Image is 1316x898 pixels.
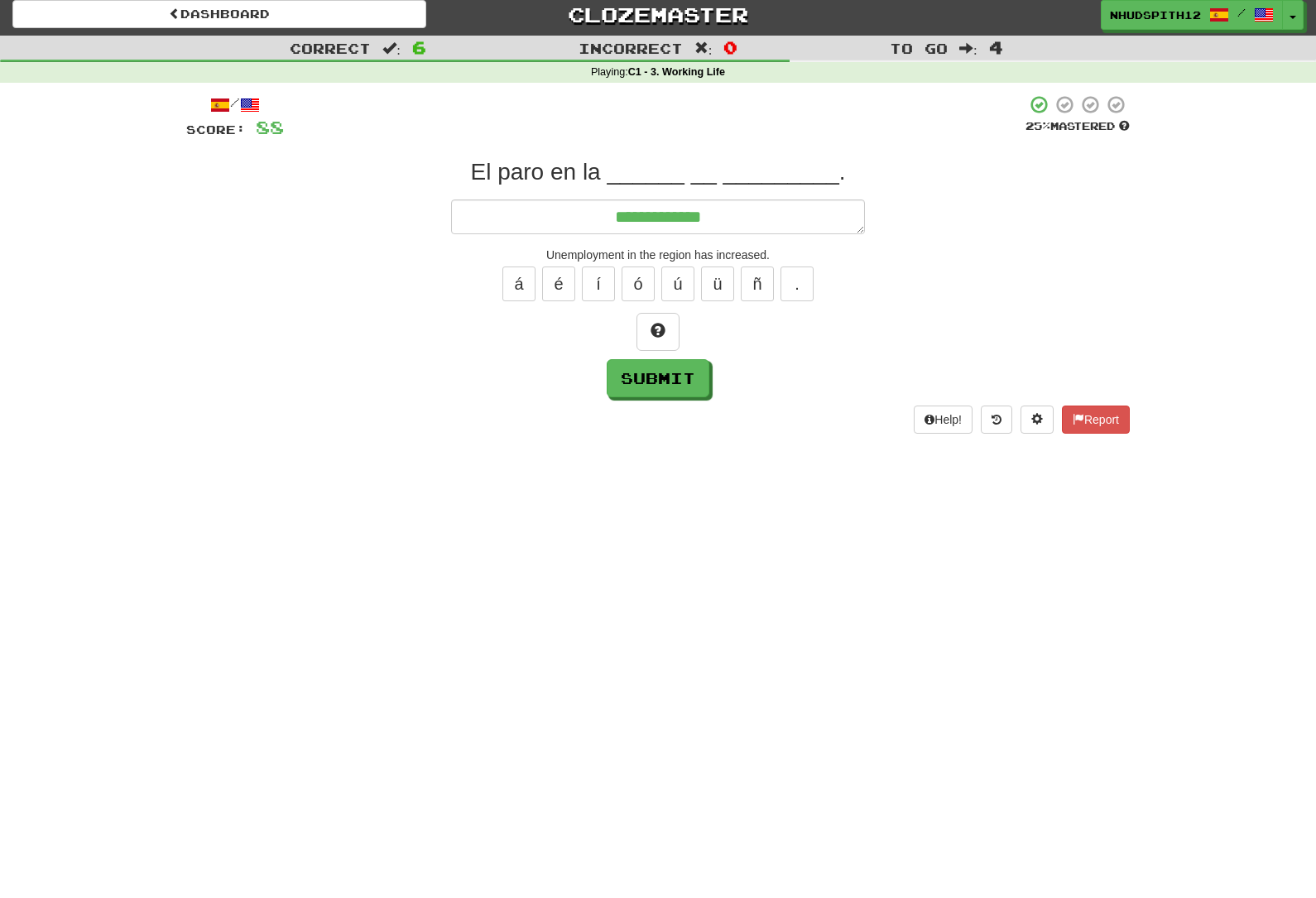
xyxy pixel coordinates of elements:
span: Incorrect [579,40,683,56]
span: 6 [412,37,426,57]
div: El paro en la ______ __ _________. [186,157,1130,187]
strong: C1 - 3. Working Life [628,66,725,78]
div: Mastered [1025,119,1130,134]
span: : [382,41,401,55]
button: Hint! [636,313,680,351]
span: : [694,41,713,55]
span: NHudspith12 [1110,7,1201,22]
button: é [542,267,575,301]
span: 0 [723,37,737,57]
span: Correct [290,40,371,56]
button: Report [1062,406,1130,434]
button: Round history (alt+y) [981,406,1012,434]
button: ó [622,267,655,301]
span: : [959,41,977,55]
span: To go [890,40,948,56]
button: . [780,267,814,301]
span: 4 [989,37,1003,57]
span: / [1237,7,1246,18]
button: í [582,267,615,301]
button: ú [661,267,694,301]
div: Unemployment in the region has increased. [186,247,1130,263]
button: ñ [741,267,774,301]
button: ü [701,267,734,301]
button: Help! [914,406,973,434]
span: Score: [186,122,246,137]
div: / [186,94,284,115]
button: á [502,267,536,301]
span: 88 [256,117,284,137]
span: 25 % [1025,119,1050,132]
button: Submit [607,359,709,397]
